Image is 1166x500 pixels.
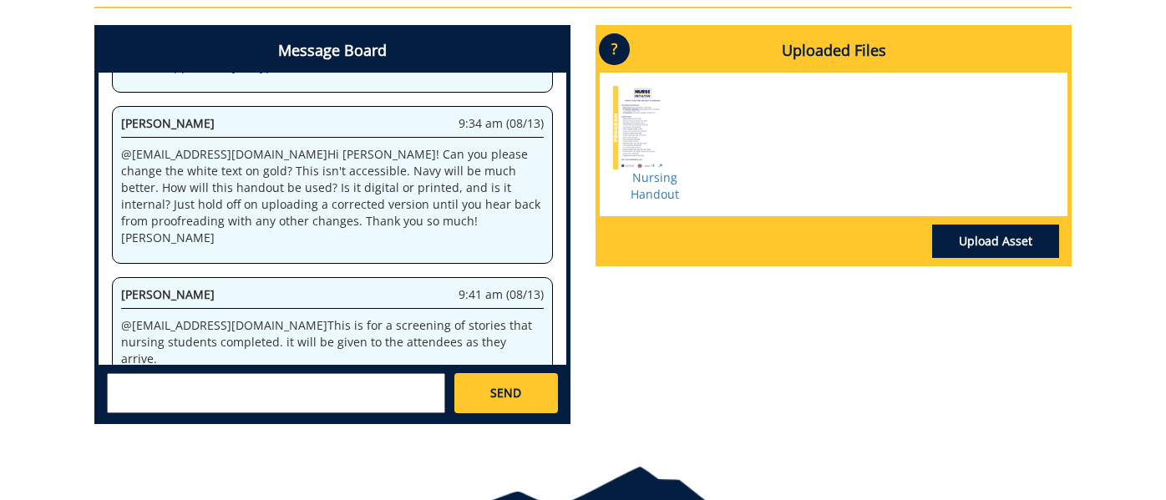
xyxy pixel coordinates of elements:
[631,169,679,202] a: Nursing Handout
[121,115,215,131] span: [PERSON_NAME]
[599,33,630,65] p: ?
[459,115,544,132] span: 9:34 am (08/13)
[454,373,558,413] a: SEND
[121,317,544,367] p: @ [EMAIL_ADDRESS][DOMAIN_NAME] This is for a screening of stories that nursing students completed...
[600,29,1067,73] h4: Uploaded Files
[490,385,521,402] span: SEND
[99,29,566,73] h4: Message Board
[121,286,215,302] span: [PERSON_NAME]
[932,225,1059,258] a: Upload Asset
[459,286,544,303] span: 9:41 am (08/13)
[121,146,544,246] p: @ [EMAIL_ADDRESS][DOMAIN_NAME] Hi [PERSON_NAME]! Can you please change the white text on gold? Th...
[107,373,445,413] textarea: messageToSend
